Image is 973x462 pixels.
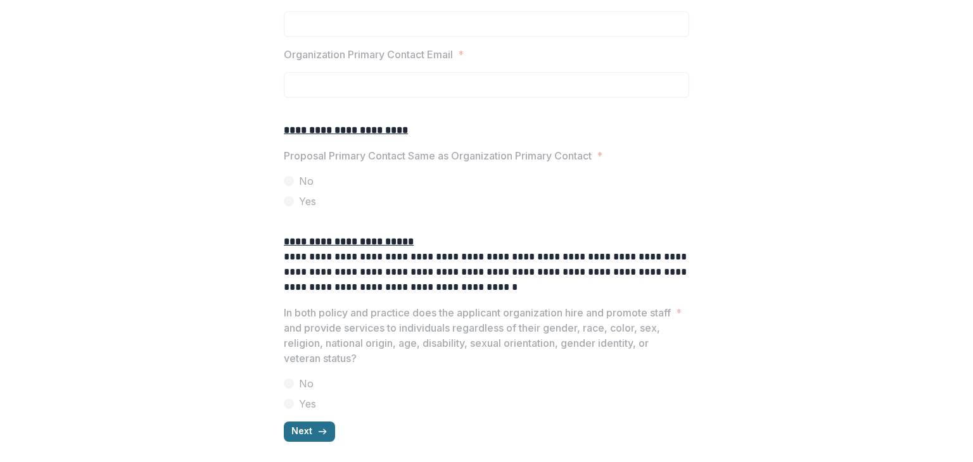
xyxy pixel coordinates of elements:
span: Yes [299,194,316,209]
button: Next [284,421,335,442]
span: No [299,376,314,391]
p: In both policy and practice does the applicant organization hire and promote staff and provide se... [284,305,671,366]
span: Yes [299,396,316,411]
p: Proposal Primary Contact Same as Organization Primary Contact [284,148,592,163]
span: No [299,173,314,189]
p: Organization Primary Contact Email [284,47,453,62]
